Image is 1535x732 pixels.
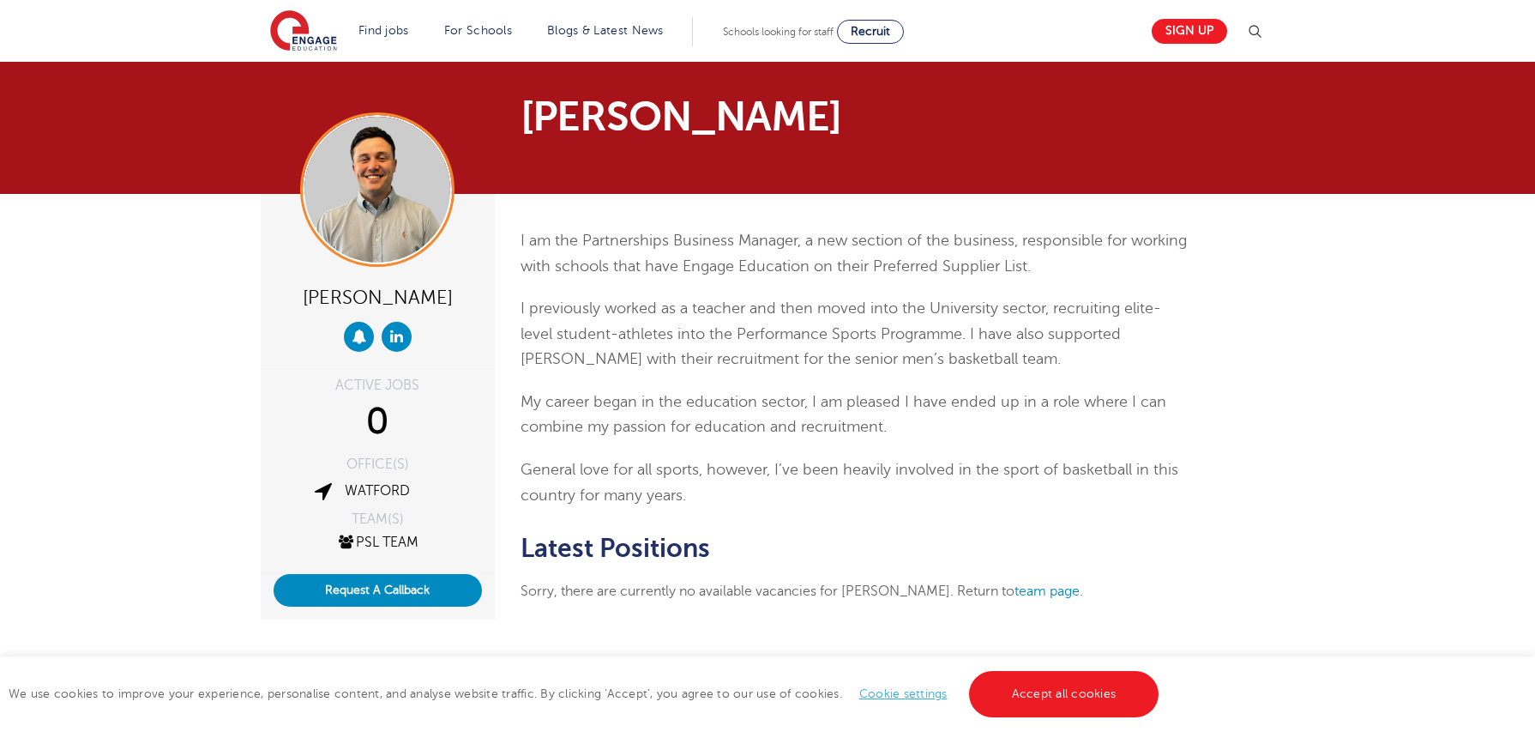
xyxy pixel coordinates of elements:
a: Recruit [837,20,904,44]
p: General love for all sports, however, I’ve been heavily involved in the sport of basketball in th... [521,457,1189,508]
a: Find jobs [358,24,409,37]
p: I previously worked as a teacher and then moved into the University sector, recruiting elite-leve... [521,296,1189,372]
span: We use cookies to improve your experience, personalise content, and analyse website traffic. By c... [9,687,1163,700]
button: Request A Callback [274,574,482,607]
a: Blogs & Latest News [547,24,664,37]
h1: [PERSON_NAME] [521,96,928,137]
a: Sign up [1152,19,1227,44]
span: Recruit [851,25,890,38]
a: Watford [345,483,410,499]
p: Sorry, there are currently no available vacancies for [PERSON_NAME]. Return to . [521,580,1189,602]
div: TEAM(S) [274,512,482,526]
div: [PERSON_NAME] [274,280,482,313]
div: OFFICE(S) [274,457,482,471]
a: PSL Team [336,535,418,550]
a: Cookie settings [859,687,948,700]
img: Engage Education [270,10,337,53]
a: Accept all cookies [969,671,1159,717]
h2: Latest Positions [521,534,1189,563]
span: Schools looking for staff [723,26,834,38]
p: My career began in the education sector, I am pleased I have ended up in a role where I can combi... [521,390,1189,440]
div: 0 [274,401,482,444]
a: For Schools [444,24,512,37]
p: I am the Partnerships Business Manager, a new section of the business, responsible for working wi... [521,228,1189,279]
div: ACTIVE JOBS [274,378,482,392]
a: team page [1014,584,1080,599]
